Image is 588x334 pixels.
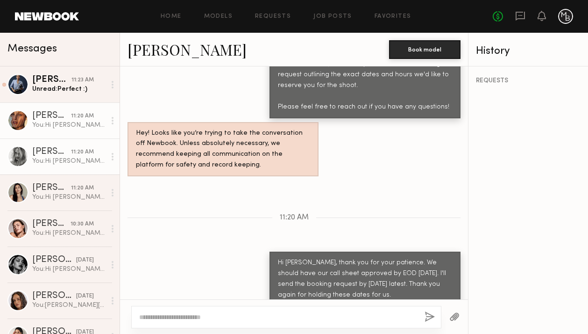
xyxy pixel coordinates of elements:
span: 11:20 AM [280,214,309,222]
div: [PERSON_NAME] [32,219,71,229]
div: 11:20 AM [71,112,94,121]
div: 11:23 AM [71,76,94,85]
div: You: [PERSON_NAME][EMAIL_ADDRESS][DOMAIN_NAME] is great [32,301,106,310]
div: [PERSON_NAME] [32,75,71,85]
div: You: Hi [PERSON_NAME], thank you for your patience. We should have our call sheet approved by EOD... [32,121,106,130]
div: [DATE] [76,292,94,301]
div: 11:20 AM [71,184,94,193]
button: Book model [389,40,460,59]
span: Messages [7,44,57,54]
div: [PERSON_NAME] [32,291,76,301]
div: You: Hi [PERSON_NAME], thank you for your patience. We should have our call sheet approved by EOD... [32,193,106,202]
div: [DATE] [76,256,94,265]
a: Models [204,14,233,20]
div: History [476,46,581,57]
div: You: Hi [PERSON_NAME]! Amazing. We will send you shoot details by [DATE]. Thank you! xx [32,229,106,238]
div: 11:20 AM [71,148,94,157]
div: You: Hi [PERSON_NAME], thank you for informing us. Our casting closed for this [DATE]. But I am m... [32,265,106,274]
a: Book model [389,45,460,53]
div: [PERSON_NAME] [32,147,71,157]
a: Favorites [375,14,411,20]
a: Requests [255,14,291,20]
a: Home [161,14,182,20]
a: Job Posts [313,14,352,20]
div: Unread: Perfect :) [32,85,106,94]
div: Hey! Looks like you’re trying to take the conversation off Newbook. Unless absolutely necessary, ... [136,128,310,171]
div: You: Hi [PERSON_NAME], thank you for your patience. We should have our call sheet approved by EOD... [32,157,106,166]
div: [PERSON_NAME] [32,255,76,265]
a: [PERSON_NAME] [128,39,247,59]
div: Hi [PERSON_NAME], thank you for your patience. We should have our call sheet approved by EOD [DAT... [278,258,452,301]
div: [PERSON_NAME] [32,183,71,193]
div: REQUESTS [476,78,581,84]
div: [PERSON_NAME] [32,111,71,121]
div: 10:30 AM [71,220,94,229]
